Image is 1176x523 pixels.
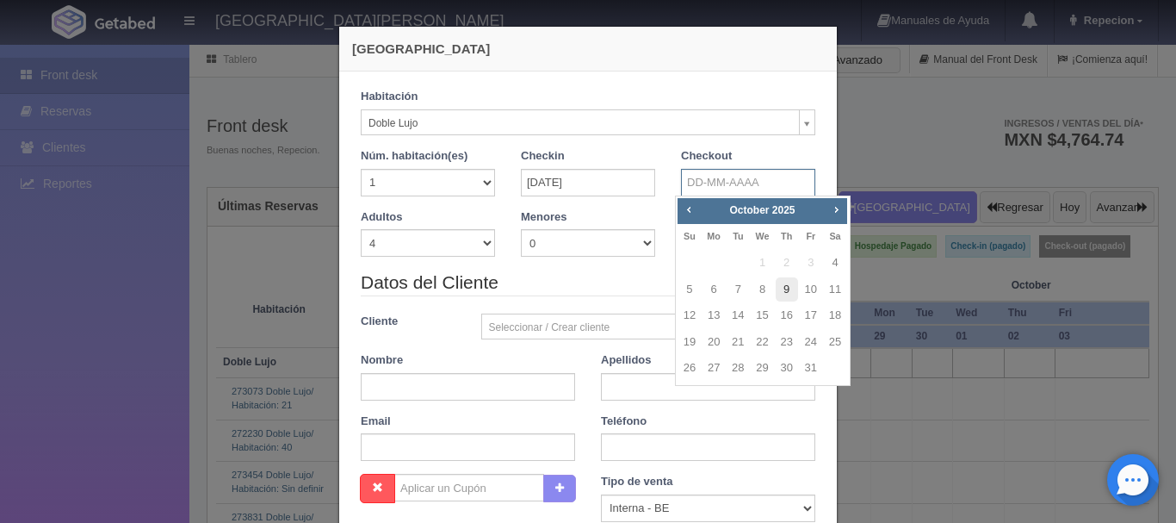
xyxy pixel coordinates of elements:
[703,303,725,328] a: 13
[361,89,418,105] label: Habitación
[678,303,701,328] a: 12
[772,204,795,216] span: 2025
[361,148,467,165] label: Núm. habitación(es)
[751,356,773,381] a: 29
[824,277,846,302] a: 11
[776,356,798,381] a: 30
[678,330,701,355] a: 19
[678,356,701,381] a: 26
[681,148,732,165] label: Checkout
[679,200,698,219] a: Prev
[781,231,792,241] span: Thursday
[824,251,846,276] a: 4
[800,330,822,355] a: 24
[727,303,749,328] a: 14
[776,330,798,355] a: 23
[829,231,840,241] span: Saturday
[601,352,652,369] label: Apellidos
[707,231,721,241] span: Monday
[601,414,647,430] label: Teléfono
[348,314,468,330] label: Cliente
[751,277,773,302] a: 8
[727,330,749,355] a: 21
[601,474,673,490] label: Tipo de venta
[729,204,769,216] span: October
[824,303,846,328] a: 18
[824,330,846,355] a: 25
[751,251,773,276] span: 1
[489,314,793,340] span: Seleccionar / Crear cliente
[776,251,798,276] span: 2
[361,270,815,296] legend: Datos del Cliente
[521,209,566,226] label: Menores
[751,303,773,328] a: 15
[727,277,749,302] a: 7
[352,40,824,58] h4: [GEOGRAPHIC_DATA]
[361,414,391,430] label: Email
[394,474,544,501] input: Aplicar un Cupón
[800,277,822,302] a: 10
[678,277,701,302] a: 5
[800,303,822,328] a: 17
[703,330,725,355] a: 20
[827,200,846,219] a: Next
[521,148,565,165] label: Checkin
[681,169,815,196] input: DD-MM-AAAA
[751,330,773,355] a: 22
[727,356,749,381] a: 28
[703,277,725,302] a: 6
[521,169,655,196] input: DD-MM-AAAA
[361,109,815,135] a: Doble Lujo
[703,356,725,381] a: 27
[481,314,816,339] a: Seleccionar / Crear cliente
[361,352,403,369] label: Nombre
[682,202,696,216] span: Prev
[800,356,822,381] a: 31
[776,277,798,302] a: 9
[806,231,815,241] span: Friday
[829,202,843,216] span: Next
[800,251,822,276] span: 3
[733,231,743,241] span: Tuesday
[755,231,769,241] span: Wednesday
[684,231,696,241] span: Sunday
[361,209,402,226] label: Adultos
[368,110,792,136] span: Doble Lujo
[776,303,798,328] a: 16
